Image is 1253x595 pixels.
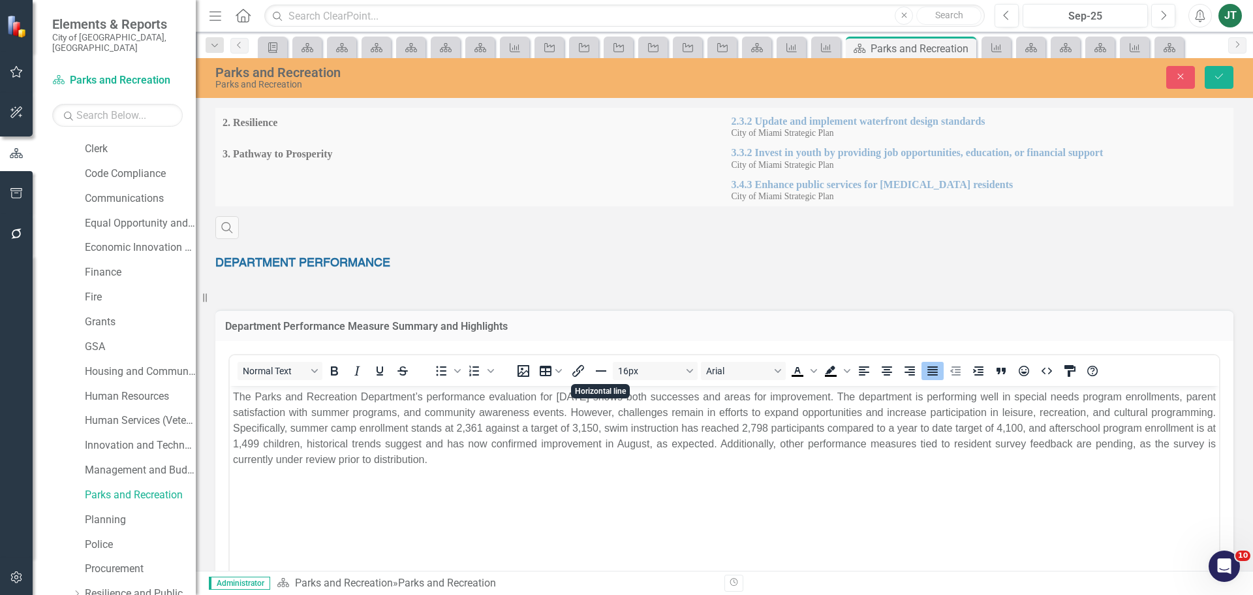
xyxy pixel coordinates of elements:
[243,366,307,376] span: Normal Text
[52,104,183,127] input: Search Below...
[463,362,496,380] div: Numbered list
[1209,551,1240,582] iframe: Intercom live chat
[1027,8,1143,24] div: Sep-25
[871,40,973,57] div: Parks and Recreation
[535,362,566,380] button: Table
[238,362,322,380] button: Block Normal Text
[916,7,982,25] button: Search
[52,16,183,32] span: Elements & Reports
[567,362,589,380] button: Insert/edit link
[369,362,391,380] button: Underline
[85,438,196,453] a: Innovation and Technology
[85,315,196,330] a: Grants
[706,366,770,376] span: Arial
[85,488,196,503] a: Parks and Recreation
[85,265,196,280] a: Finance
[1023,4,1148,27] button: Sep-25
[820,362,852,380] div: Background color Black
[209,577,270,590] span: Administrator
[85,290,196,305] a: Fire
[853,362,875,380] button: Align left
[225,321,1224,332] h3: Department Performance Measure Summary and Highlights
[215,257,390,269] strong: DEPARTMENT PERFORMANCE
[85,538,196,553] a: Police
[935,10,963,20] span: Search
[295,577,393,589] a: Parks and Recreation
[876,362,898,380] button: Align center
[1218,4,1242,27] button: JT
[85,142,196,157] a: Clerk
[85,191,196,206] a: Communications
[1059,362,1081,380] button: CSS Editor
[277,576,715,591] div: »
[52,73,183,88] a: Parks and Recreation
[944,362,967,380] button: Decrease indent
[899,362,921,380] button: Align right
[85,216,196,231] a: Equal Opportunity and Diversity Programs
[264,5,985,27] input: Search ClearPoint...
[921,362,944,380] button: Justify
[52,32,183,54] small: City of [GEOGRAPHIC_DATA], [GEOGRAPHIC_DATA]
[430,362,463,380] div: Bullet list
[85,513,196,528] a: Planning
[701,362,786,380] button: Font Arial
[1081,362,1104,380] button: Help
[786,362,819,380] div: Text color Black
[346,362,368,380] button: Italic
[398,577,496,589] div: Parks and Recreation
[990,362,1012,380] button: Blockquote
[1013,362,1035,380] button: Emojis
[85,389,196,404] a: Human Resources
[590,362,612,380] button: Horizontal line
[215,80,786,89] div: Parks and Recreation
[392,362,414,380] button: Strikethrough
[85,167,196,182] a: Code Compliance
[618,366,682,376] span: 16px
[85,364,196,379] a: Housing and Community Development
[613,362,698,380] button: Font size 16px
[85,240,196,255] a: Economic Innovation and Development
[512,362,534,380] button: Insert image
[967,362,989,380] button: Increase indent
[323,362,345,380] button: Bold
[85,562,196,577] a: Procurement
[85,413,196,428] a: Human Services (Veterans and Homeless)
[7,14,29,37] img: ClearPoint Strategy
[215,65,786,80] div: Parks and Recreation
[1235,551,1250,561] span: 10
[85,340,196,355] a: GSA
[1036,362,1058,380] button: HTML Editor
[85,463,196,478] a: Management and Budget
